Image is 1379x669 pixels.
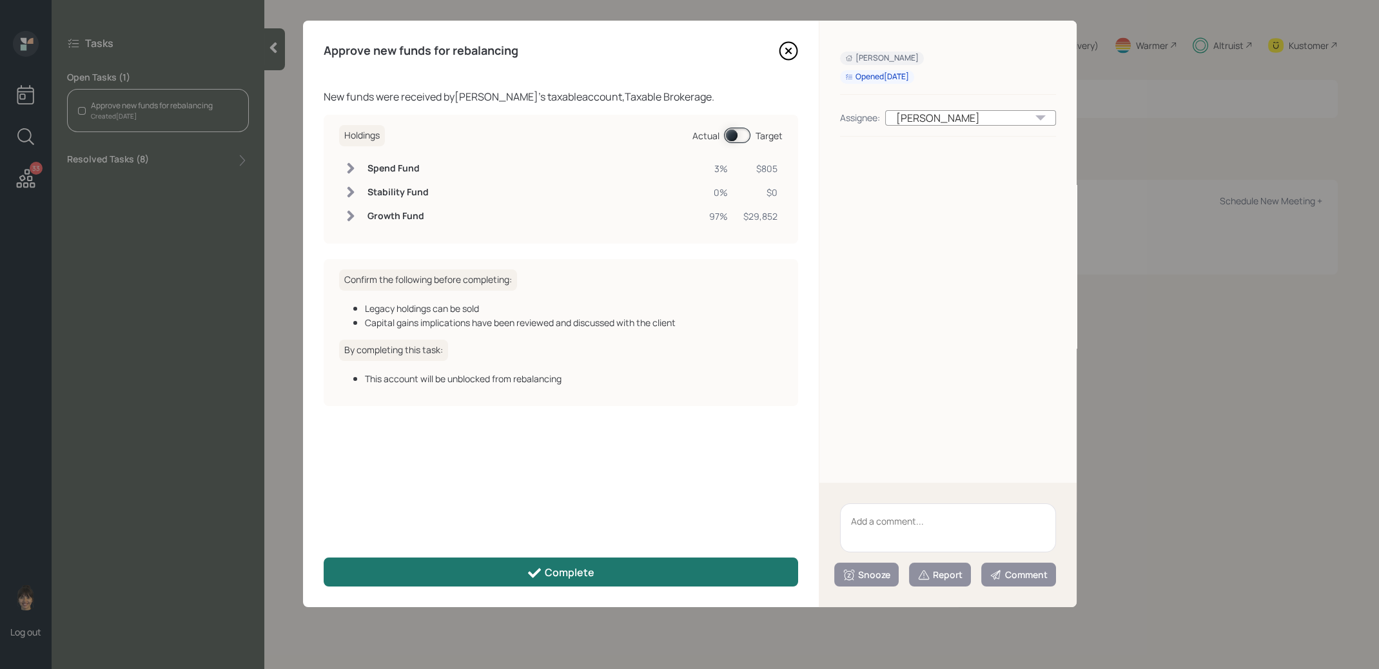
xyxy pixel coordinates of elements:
[709,162,728,175] div: 3%
[527,565,594,581] div: Complete
[365,372,783,385] div: This account will be unblocked from rebalancing
[339,340,448,361] h6: By completing this task:
[339,269,517,291] h6: Confirm the following before completing:
[692,129,719,142] div: Actual
[885,110,1056,126] div: [PERSON_NAME]
[845,72,909,82] div: Opened [DATE]
[843,568,890,581] div: Snooze
[909,563,971,587] button: Report
[743,162,778,175] div: $805
[365,302,783,315] div: Legacy holdings can be sold
[743,209,778,223] div: $29,852
[324,44,518,58] h4: Approve new funds for rebalancing
[990,568,1048,581] div: Comment
[324,89,798,104] div: New funds were received by [PERSON_NAME] 's taxable account, Taxable Brokerage .
[756,129,783,142] div: Target
[367,163,429,174] h6: Spend Fund
[845,53,919,64] div: [PERSON_NAME]
[917,568,963,581] div: Report
[981,563,1056,587] button: Comment
[709,209,728,223] div: 97%
[365,316,783,329] div: Capital gains implications have been reviewed and discussed with the client
[834,563,899,587] button: Snooze
[367,187,429,198] h6: Stability Fund
[743,186,778,199] div: $0
[367,211,429,222] h6: Growth Fund
[339,125,385,146] h6: Holdings
[324,557,798,587] button: Complete
[840,111,880,124] div: Assignee:
[709,186,728,199] div: 0%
